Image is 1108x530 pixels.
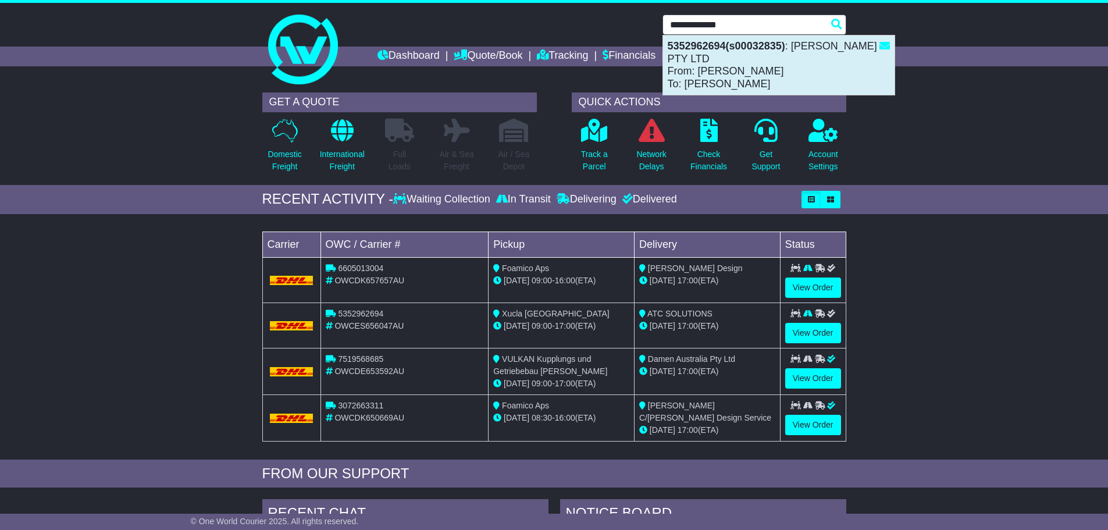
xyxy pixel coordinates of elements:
span: [DATE] [504,276,529,285]
p: International Freight [320,148,365,173]
div: In Transit [493,193,554,206]
a: View Order [785,278,841,298]
div: - (ETA) [493,275,629,287]
a: AccountSettings [808,118,839,179]
span: [PERSON_NAME] Design [648,264,743,273]
a: Quote/Book [454,47,522,66]
p: Get Support [751,148,780,173]
span: [DATE] [504,413,529,422]
img: DHL.png [270,414,313,423]
span: 16:00 [555,413,575,422]
a: Dashboard [377,47,440,66]
a: InternationalFreight [319,118,365,179]
p: Air & Sea Freight [440,148,474,173]
div: GET A QUOTE [262,93,537,112]
a: Tracking [537,47,588,66]
span: OWCDK650669AU [334,413,404,422]
div: FROM OUR SUPPORT [262,465,846,482]
a: NetworkDelays [636,118,667,179]
span: 09:00 [532,276,552,285]
td: Delivery [634,232,780,257]
span: 6605013004 [338,264,383,273]
div: - (ETA) [493,412,629,424]
img: DHL.png [270,321,313,330]
p: Air / Sea Depot [498,148,530,173]
a: CheckFinancials [690,118,728,179]
span: OWCES656047AU [334,321,404,330]
a: View Order [785,368,841,389]
strong: 5352962694(s00032835) [668,40,785,52]
span: Foamico Aps [502,264,549,273]
p: Track a Parcel [581,148,608,173]
span: 16:00 [555,276,575,285]
a: GetSupport [751,118,781,179]
span: 17:00 [678,367,698,376]
div: RECENT ACTIVITY - [262,191,394,208]
span: © One World Courier 2025. All rights reserved. [191,517,359,526]
span: VULKAN Kupplungs und Getriebebau [PERSON_NAME] [493,354,607,376]
span: 7519568685 [338,354,383,364]
span: Xucla [GEOGRAPHIC_DATA] [502,309,610,318]
span: 17:00 [678,425,698,435]
span: OWCDE653592AU [334,367,404,376]
p: Network Delays [636,148,666,173]
img: DHL.png [270,276,313,285]
p: Account Settings [808,148,838,173]
td: Carrier [262,232,320,257]
span: [DATE] [504,321,529,330]
div: : [PERSON_NAME] PTY LTD From: [PERSON_NAME] To: [PERSON_NAME] [663,35,895,95]
span: 17:00 [678,276,698,285]
td: OWC / Carrier # [320,232,489,257]
div: (ETA) [639,320,775,332]
div: Waiting Collection [393,193,493,206]
span: [PERSON_NAME] C/[PERSON_NAME] Design Service [639,401,771,422]
a: View Order [785,415,841,435]
td: Status [780,232,846,257]
img: DHL.png [270,367,313,376]
span: 08:30 [532,413,552,422]
div: - (ETA) [493,320,629,332]
a: Track aParcel [580,118,608,179]
span: 17:00 [555,379,575,388]
span: 17:00 [678,321,698,330]
span: 09:00 [532,321,552,330]
span: 09:00 [532,379,552,388]
a: DomesticFreight [267,118,302,179]
span: 17:00 [555,321,575,330]
span: Foamico Aps [502,401,549,410]
p: Full Loads [385,148,414,173]
div: (ETA) [639,424,775,436]
div: (ETA) [639,365,775,378]
div: - (ETA) [493,378,629,390]
span: [DATE] [504,379,529,388]
div: QUICK ACTIONS [572,93,846,112]
span: 3072663311 [338,401,383,410]
p: Domestic Freight [268,148,301,173]
div: Delivered [619,193,677,206]
td: Pickup [489,232,635,257]
div: Delivering [554,193,619,206]
span: [DATE] [650,276,675,285]
span: OWCDK657657AU [334,276,404,285]
span: ATC SOLUTIONS [647,309,712,318]
span: [DATE] [650,425,675,435]
a: View Order [785,323,841,343]
div: (ETA) [639,275,775,287]
span: [DATE] [650,367,675,376]
span: 5352962694 [338,309,383,318]
span: [DATE] [650,321,675,330]
p: Check Financials [690,148,727,173]
a: Financials [603,47,655,66]
span: Damen Australia Pty Ltd [648,354,735,364]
